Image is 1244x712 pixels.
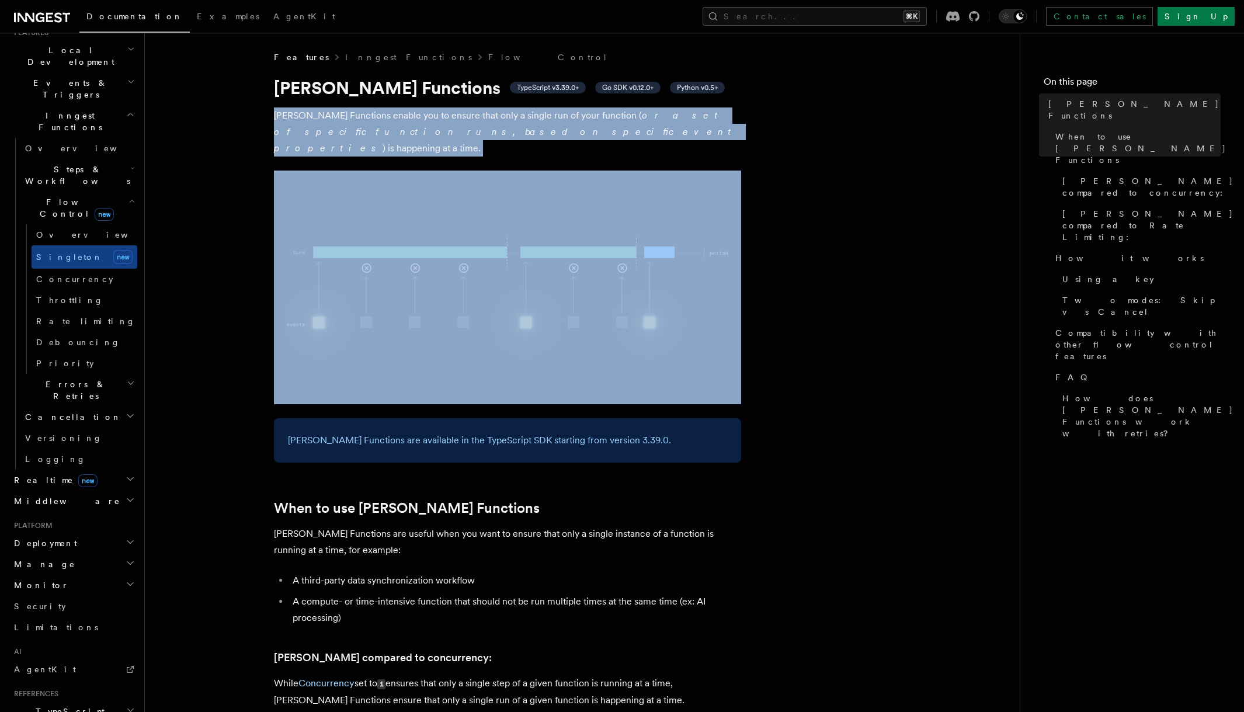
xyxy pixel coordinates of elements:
[32,224,137,245] a: Overview
[79,4,190,33] a: Documentation
[20,159,137,192] button: Steps & Workflows
[9,521,53,530] span: Platform
[602,83,654,92] span: Go SDK v0.12.0+
[190,4,266,32] a: Examples
[36,275,113,284] span: Concurrency
[9,110,126,133] span: Inngest Functions
[517,83,579,92] span: TypeScript v3.39.0+
[9,44,127,68] span: Local Development
[9,579,69,591] span: Monitor
[289,593,741,626] li: A compute- or time-intensive function that should not be run multiple times at the same time (ex:...
[36,338,120,347] span: Debouncing
[1051,367,1221,388] a: FAQ
[32,311,137,332] a: Rate limiting
[1051,322,1221,367] a: Compatibility with other flow control features
[1058,203,1221,248] a: [PERSON_NAME] compared to Rate Limiting:
[9,575,137,596] button: Monitor
[1062,294,1221,318] span: Two modes: Skip vs Cancel
[20,192,137,224] button: Flow Controlnew
[345,51,472,63] a: Inngest Functions
[298,678,355,689] a: Concurrency
[95,208,114,221] span: new
[677,83,718,92] span: Python v0.5+
[20,374,137,407] button: Errors & Retries
[488,51,608,63] a: Flow Control
[9,533,137,554] button: Deployment
[289,572,741,589] li: A third-party data synchronization workflow
[274,500,540,516] a: When to use [PERSON_NAME] Functions
[32,269,137,290] a: Concurrency
[9,596,137,617] a: Security
[1062,273,1154,285] span: Using a key
[32,245,137,269] a: Singletonnew
[9,537,77,549] span: Deployment
[377,679,385,689] code: 1
[9,617,137,638] a: Limitations
[25,144,145,153] span: Overview
[197,12,259,21] span: Examples
[20,196,128,220] span: Flow Control
[36,230,157,239] span: Overview
[9,40,137,72] button: Local Development
[9,659,137,680] a: AgentKit
[274,51,329,63] span: Features
[20,224,137,374] div: Flow Controlnew
[86,12,183,21] span: Documentation
[1058,171,1221,203] a: [PERSON_NAME] compared to concurrency:
[1055,327,1221,362] span: Compatibility with other flow control features
[9,138,137,470] div: Inngest Functions
[9,72,137,105] button: Events & Triggers
[36,359,94,368] span: Priority
[20,411,121,423] span: Cancellation
[273,12,335,21] span: AgentKit
[9,495,120,507] span: Middleware
[9,491,137,512] button: Middleware
[14,665,76,674] span: AgentKit
[32,332,137,353] a: Debouncing
[32,290,137,311] a: Throttling
[78,474,98,487] span: new
[274,110,736,154] em: or a set of specific function runs, based on specific event properties
[1055,371,1093,383] span: FAQ
[9,689,58,699] span: References
[14,623,98,632] span: Limitations
[36,296,103,305] span: Throttling
[274,107,741,157] p: [PERSON_NAME] Functions enable you to ensure that only a single run of your function ( ) is happe...
[32,353,137,374] a: Priority
[25,454,86,464] span: Logging
[20,164,130,187] span: Steps & Workflows
[20,428,137,449] a: Versioning
[1044,93,1221,126] a: [PERSON_NAME] Functions
[113,250,133,264] span: new
[999,9,1027,23] button: Toggle dark mode
[904,11,920,22] kbd: ⌘K
[1062,208,1233,243] span: [PERSON_NAME] compared to Rate Limiting:
[9,470,137,491] button: Realtimenew
[9,28,48,37] span: Features
[1055,252,1204,264] span: How it works
[274,650,492,666] a: [PERSON_NAME] compared to concurrency:
[20,138,137,159] a: Overview
[1158,7,1235,26] a: Sign Up
[9,474,98,486] span: Realtime
[1051,126,1221,171] a: When to use [PERSON_NAME] Functions
[288,432,727,449] p: [PERSON_NAME] Functions are available in the TypeScript SDK starting from version 3.39.0.
[1055,131,1226,166] span: When to use [PERSON_NAME] Functions
[1058,388,1221,444] a: How does [PERSON_NAME] Functions work with retries?
[20,407,137,428] button: Cancellation
[703,7,927,26] button: Search...⌘K
[25,433,102,443] span: Versioning
[9,554,137,575] button: Manage
[1044,75,1221,93] h4: On this page
[36,252,103,262] span: Singleton
[1046,7,1153,26] a: Contact sales
[9,647,22,657] span: AI
[274,526,741,558] p: [PERSON_NAME] Functions are useful when you want to ensure that only a single instance of a funct...
[9,77,127,100] span: Events & Triggers
[1048,98,1221,121] span: [PERSON_NAME] Functions
[20,378,127,402] span: Errors & Retries
[1062,393,1233,439] span: How does [PERSON_NAME] Functions work with retries?
[1062,175,1233,199] span: [PERSON_NAME] compared to concurrency:
[1058,290,1221,322] a: Two modes: Skip vs Cancel
[1058,269,1221,290] a: Using a key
